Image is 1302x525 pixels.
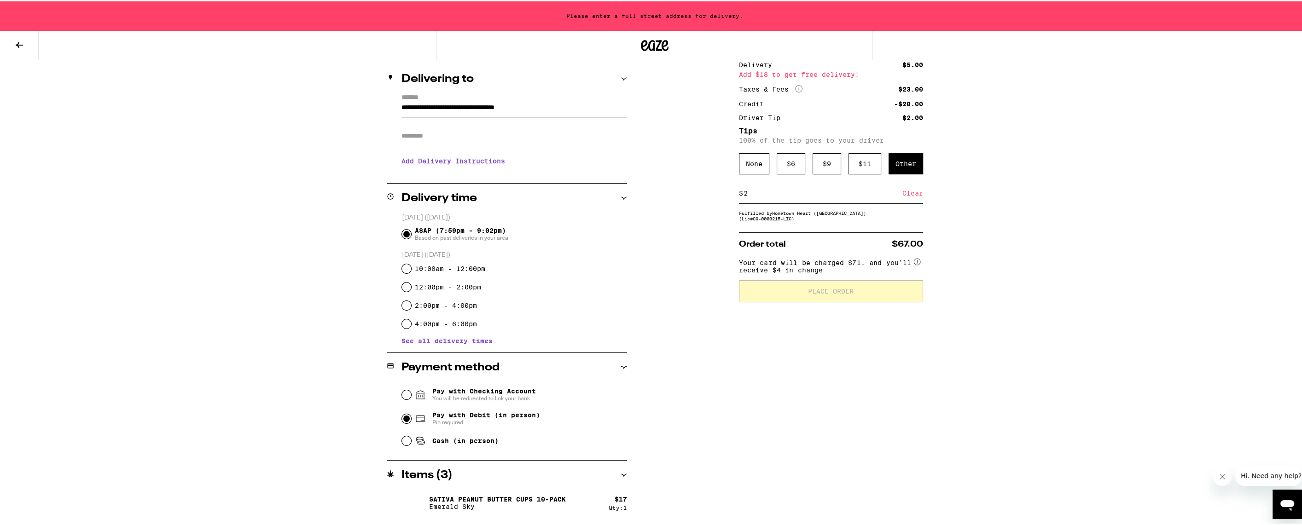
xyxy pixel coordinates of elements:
[615,494,627,502] div: $ 17
[432,436,499,443] span: Cash (in person)
[432,393,536,401] span: You will be redirected to link your bank
[739,113,787,120] div: Driver Tip
[415,264,485,271] label: 10:00am - 12:00pm
[432,410,540,417] span: Pay with Debit (in person)
[902,60,923,67] div: $5.00
[1235,464,1302,485] iframe: Message from company
[739,209,923,220] div: Fulfilled by Hometown Heart ([GEOGRAPHIC_DATA]) (Lic# C9-0000215-LIC )
[429,494,566,502] p: Sativa Peanut Butter Cups 10-Pack
[401,489,427,514] img: Sativa Peanut Butter Cups 10-Pack
[402,212,627,221] p: [DATE] ([DATE])
[739,182,743,202] div: $
[902,182,923,202] div: Clear
[739,254,912,272] span: Your card will be charged $71, and you’ll receive $4 in change
[894,99,923,106] div: -$20.00
[1213,466,1232,485] iframe: Close message
[739,135,923,143] p: 100% of the tip goes to your driver
[609,503,627,509] div: Qty: 1
[892,239,923,247] span: $67.00
[401,336,493,343] button: See all delivery times
[898,85,923,91] div: $23.00
[739,152,769,173] div: None
[401,170,627,178] p: We'll contact you at [PHONE_NUMBER] when we arrive
[813,152,841,173] div: $ 9
[401,72,474,83] h2: Delivering to
[739,99,770,106] div: Credit
[402,249,627,258] p: [DATE] ([DATE])
[739,60,779,67] div: Delivery
[902,113,923,120] div: $2.00
[739,239,786,247] span: Order total
[739,70,923,76] div: Add $18 to get free delivery!
[401,361,500,372] h2: Payment method
[415,300,477,308] label: 2:00pm - 4:00pm
[429,502,566,509] p: Emerald Sky
[739,126,923,133] h5: Tips
[777,152,805,173] div: $ 6
[739,279,923,301] button: Place Order
[415,319,477,326] label: 4:00pm - 6:00pm
[432,417,540,425] span: Pin required
[401,149,627,170] h3: Add Delivery Instructions
[808,287,854,293] span: Place Order
[401,468,453,479] h2: Items ( 3 )
[739,84,802,92] div: Taxes & Fees
[415,233,508,240] span: Based on past deliveries in your area
[1273,488,1302,518] iframe: Button to launch messaging window
[889,152,923,173] div: Other
[432,386,536,401] span: Pay with Checking Account
[849,152,881,173] div: $ 11
[401,191,477,202] h2: Delivery time
[415,225,508,240] span: ASAP (7:59pm - 9:02pm)
[743,188,902,196] input: 0
[415,282,481,289] label: 12:00pm - 2:00pm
